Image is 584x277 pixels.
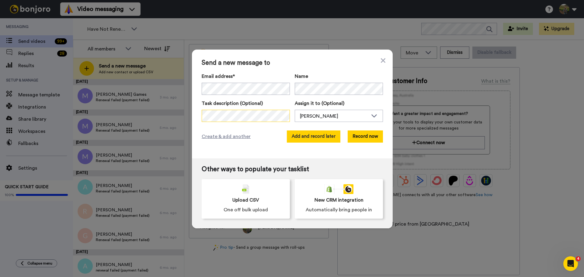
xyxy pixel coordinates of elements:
span: Upload CSV [232,196,259,204]
span: Send a new message to [202,59,383,67]
label: Assign it to (Optional) [295,100,383,107]
span: Name [295,73,308,80]
button: Add and record later [287,130,340,143]
span: One off bulk upload [224,206,268,213]
button: Record now [348,130,383,143]
span: Create & add another [202,133,251,140]
span: New CRM integration [315,196,363,204]
div: animation [324,184,353,194]
img: csv-grey.png [242,184,249,194]
label: Email address* [202,73,290,80]
span: 4 [576,256,581,261]
div: [PERSON_NAME] [300,113,368,120]
iframe: Intercom live chat [563,256,578,271]
span: Automatically bring people in [306,206,372,213]
label: Task description (Optional) [202,100,290,107]
span: Other ways to populate your tasklist [202,166,383,173]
